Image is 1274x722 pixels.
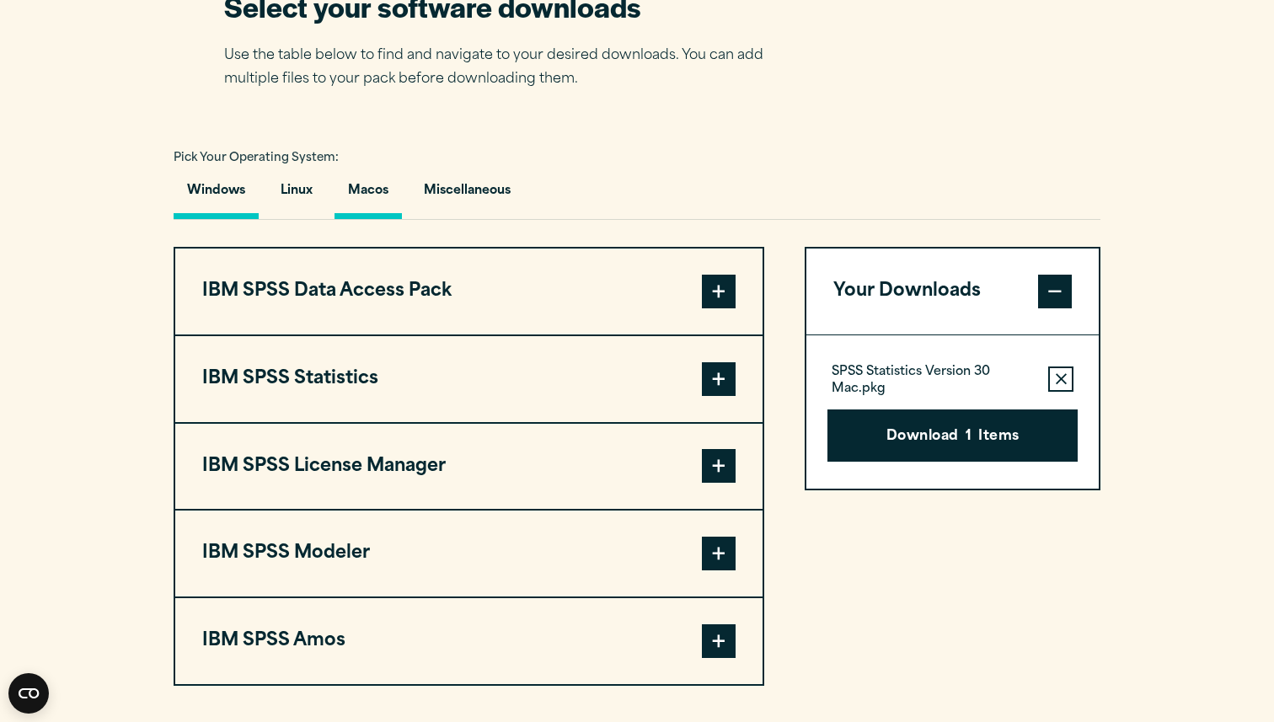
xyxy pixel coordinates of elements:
[832,364,1035,398] p: SPSS Statistics Version 30 Mac.pkg
[806,249,1099,334] button: Your Downloads
[966,426,972,448] span: 1
[174,152,339,163] span: Pick Your Operating System:
[175,511,763,596] button: IBM SPSS Modeler
[410,171,524,219] button: Miscellaneous
[827,409,1078,462] button: Download1Items
[806,334,1099,489] div: Your Downloads
[174,171,259,219] button: Windows
[267,171,326,219] button: Linux
[175,598,763,684] button: IBM SPSS Amos
[8,673,49,714] button: Open CMP widget
[224,44,789,93] p: Use the table below to find and navigate to your desired downloads. You can add multiple files to...
[335,171,402,219] button: Macos
[175,249,763,334] button: IBM SPSS Data Access Pack
[175,336,763,422] button: IBM SPSS Statistics
[175,424,763,510] button: IBM SPSS License Manager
